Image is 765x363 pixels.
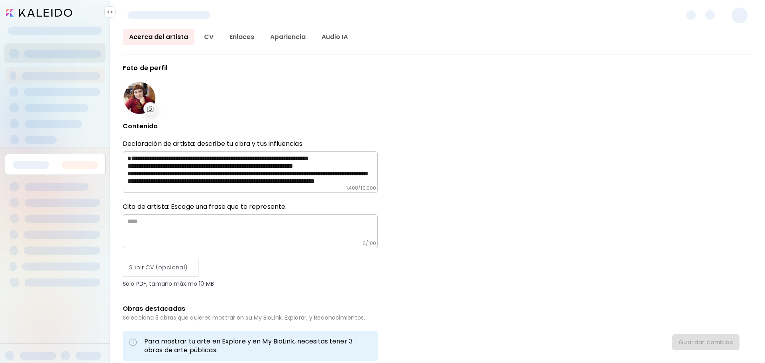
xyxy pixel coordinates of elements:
[223,29,261,45] a: Enlaces
[363,240,376,247] h6: 0 / 100
[123,314,378,321] h6: Selecciona 3 obras que quieres mostrar en su My BioLink, Explorar, y Reconocimientos.
[123,202,378,211] h6: Cita de artista: Escoge una frase que te represente.
[346,185,376,191] h6: 1,408 / 10,000
[315,29,354,45] a: Audio IA
[123,123,378,130] p: Contenido
[123,29,194,45] a: Acerca del artista
[123,258,198,277] label: Subir CV (opcional)
[123,65,378,72] p: Foto de perfil
[129,263,192,272] span: Subir CV (opcional)
[264,29,312,45] a: Apariencia
[123,280,378,287] p: Solo PDF, tamaño máximo 10 MB
[107,9,113,15] img: collapse
[144,337,371,355] h6: Para mostrar tu arte en Explore y en My BioLink, necesitas tener 3 obras de arte públicas.
[123,139,378,148] p: Declaración de artista: describe tu obra y tus influencias.
[123,303,378,314] h6: Obras destacadas
[198,29,220,45] a: CV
